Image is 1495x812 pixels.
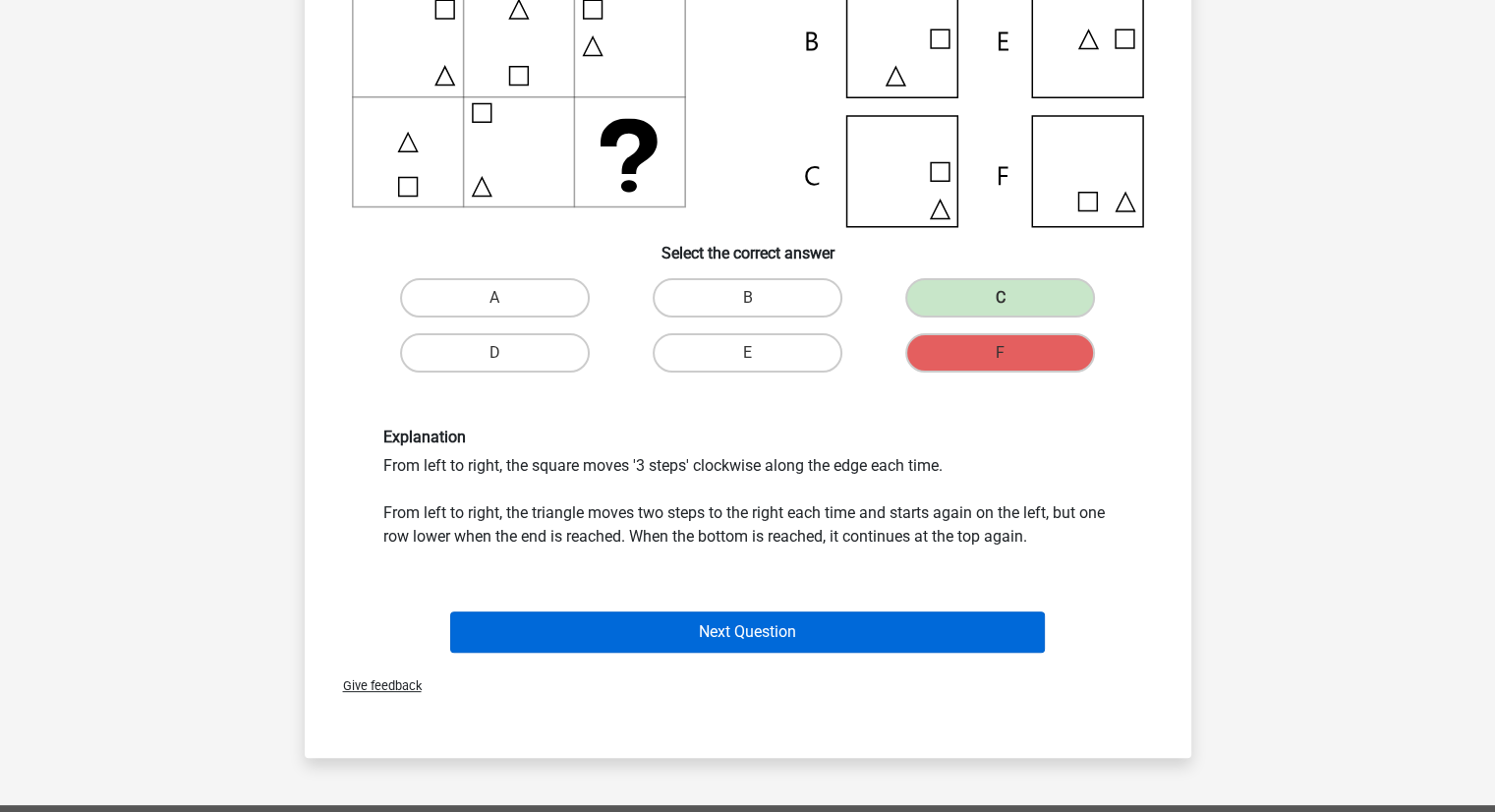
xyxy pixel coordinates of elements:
[336,228,1160,262] h6: Select the correct answer
[653,278,842,318] label: B
[653,333,842,373] label: E
[450,611,1045,653] button: Next Question
[383,428,1113,446] h6: Explanation
[905,333,1095,373] label: F
[369,428,1127,549] div: From left to right, the square moves '3 steps' clockwise along the edge each time. From left to r...
[327,678,422,693] span: Give feedback
[400,333,590,373] label: D
[905,278,1095,318] label: C
[400,278,590,318] label: A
